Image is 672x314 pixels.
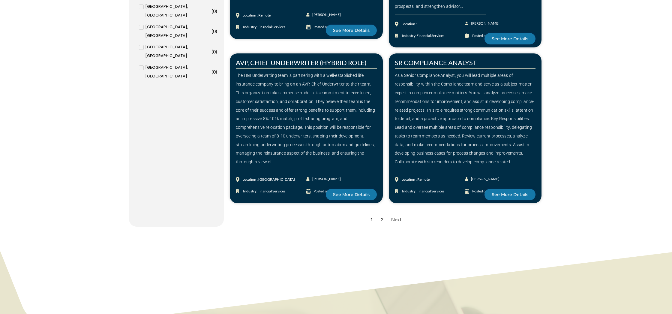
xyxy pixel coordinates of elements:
[401,175,430,184] div: Location : Remote
[213,49,216,54] span: 0
[326,189,377,200] a: See More Details
[145,2,210,20] span: [GEOGRAPHIC_DATA], [GEOGRAPHIC_DATA]
[465,175,500,183] a: [PERSON_NAME]
[465,19,500,28] a: [PERSON_NAME]
[213,69,216,74] span: 0
[145,23,210,40] span: [GEOGRAPHIC_DATA], [GEOGRAPHIC_DATA]
[395,59,477,67] a: SR COMPLIANCE ANALYST
[211,69,213,74] span: (
[242,11,271,20] div: Location : Remote
[242,175,295,184] div: Location : [GEOGRAPHIC_DATA]
[216,69,217,74] span: )
[469,175,499,183] span: [PERSON_NAME]
[211,28,213,34] span: (
[484,189,535,200] a: See More Details
[216,28,217,34] span: )
[311,11,341,19] span: [PERSON_NAME]
[367,212,376,227] div: 1
[333,192,370,197] span: See More Details
[469,19,499,28] span: [PERSON_NAME]
[492,192,528,197] span: See More Details
[213,8,216,14] span: 0
[333,28,370,32] span: See More Details
[388,212,404,227] div: Next
[236,71,377,166] div: The HGI Underwriting team is partnering with a well-established life insurance company to bring o...
[311,175,341,183] span: [PERSON_NAME]
[216,49,217,54] span: )
[306,11,341,19] a: [PERSON_NAME]
[213,28,216,34] span: 0
[492,37,528,41] span: See More Details
[236,59,367,67] a: AVP, CHIEF UNDERWRITER (HYBRID ROLE)
[306,175,341,183] a: [PERSON_NAME]
[145,63,210,81] span: [GEOGRAPHIC_DATA], [GEOGRAPHIC_DATA]
[145,43,210,60] span: [GEOGRAPHIC_DATA], [GEOGRAPHIC_DATA]
[211,8,213,14] span: (
[378,212,386,227] div: 2
[401,20,417,29] div: Location :
[484,33,535,44] a: See More Details
[395,71,536,166] div: As a Senior Compliance Analyst, you will lead multiple areas of responsibility within the Complia...
[211,49,213,54] span: (
[326,25,377,36] a: See More Details
[216,8,217,14] span: )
